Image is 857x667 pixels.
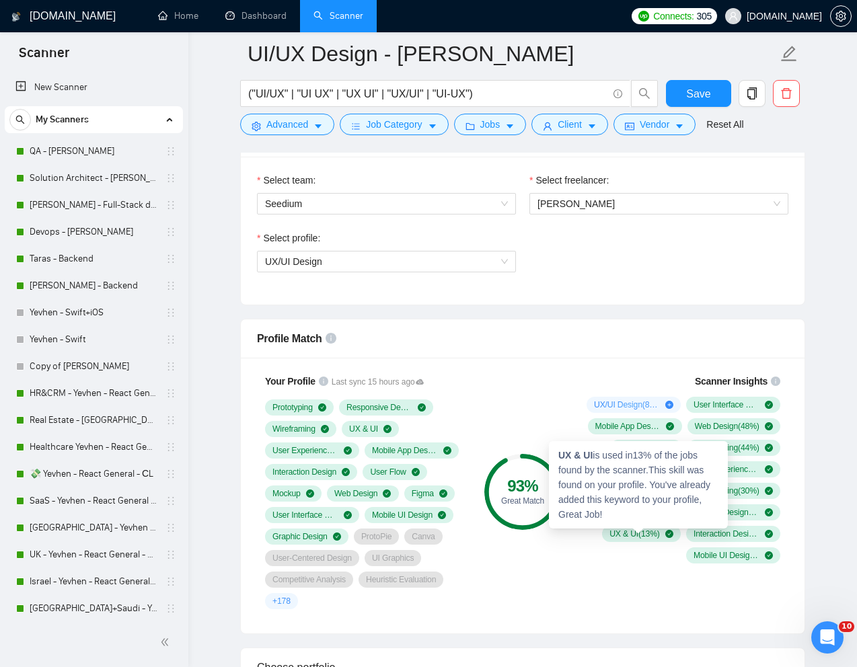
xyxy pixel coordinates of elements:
span: check-circle [443,446,451,455]
span: Mockup [272,488,301,499]
span: UX/UI Design [265,256,322,267]
span: Mobile UI Design [372,510,433,520]
span: Interaction Design [272,467,336,477]
a: [PERSON_NAME] - Backend [30,272,157,299]
span: 10 [839,621,854,632]
span: check-circle [438,511,446,519]
span: holder [165,576,176,587]
span: Connects: [653,9,694,24]
a: searchScanner [313,10,363,22]
span: check-circle [765,508,773,516]
span: check-circle [666,422,674,430]
a: Yevhen - Swift+iOS [30,299,157,326]
span: check-circle [765,551,773,559]
div: 93 % [484,478,560,494]
span: check-circle [333,533,341,541]
span: caret-down [313,121,323,131]
span: check-circle [318,403,326,411]
span: caret-down [505,121,515,131]
label: Select freelancer: [529,173,609,188]
span: info-circle [613,89,622,98]
span: holder [165,496,176,506]
span: ProtoPie [361,531,392,542]
span: check-circle [418,403,426,411]
span: check-circle [383,489,391,498]
span: delete [774,87,799,100]
a: Real Estate - [GEOGRAPHIC_DATA] - React General - СL [30,407,157,434]
span: holder [165,469,176,479]
button: barsJob Categorycaret-down [340,114,448,135]
a: HR&CRM - Yevhen - React General - СL [30,380,157,407]
span: idcard [625,121,634,131]
span: holder [165,603,176,614]
span: check-circle [765,487,773,495]
span: user [543,121,552,131]
div: is used in 13 % of the jobs found by the scanner. This skill was found on your profile. You've al... [549,441,728,528]
span: copy [739,87,765,100]
span: search [10,115,30,124]
span: Vendor [640,117,669,132]
span: check-circle [412,468,420,476]
span: Web Design [334,488,378,499]
button: folderJobscaret-down [454,114,527,135]
strong: UX & UI [558,450,593,461]
span: info-circle [326,333,336,344]
span: Prototyping [272,402,313,413]
span: Seedium [265,194,508,214]
span: Client [558,117,582,132]
iframe: Intercom live chat [811,621,844,654]
span: check-circle [344,446,352,455]
span: check-circle [765,401,773,409]
span: check-circle [321,425,329,433]
button: copy [739,80,766,107]
span: 305 [697,9,712,24]
span: check-circle [342,468,350,476]
span: user [729,11,738,21]
span: holder [165,146,176,157]
span: Job Category [366,117,422,132]
button: search [9,109,31,130]
span: Responsive Design [346,402,412,413]
button: idcardVendorcaret-down [613,114,696,135]
span: Prototyping ( 30 %) [698,485,759,496]
span: caret-down [587,121,597,131]
a: Israel - Yevhen - React General - СL [30,568,157,595]
span: Web Design ( 48 %) [695,421,759,432]
div: Great Match [484,497,560,505]
span: holder [165,307,176,318]
button: Save [666,80,731,107]
span: Save [686,85,710,102]
span: User Experience Design [272,445,338,456]
span: plus-circle [665,401,673,409]
a: dashboardDashboard [225,10,287,22]
span: Canva [412,531,435,542]
span: holder [165,522,176,533]
a: [GEOGRAPHIC_DATA] - Yevhen - React General - СL [30,514,157,541]
span: Profile Match [257,333,322,344]
span: [PERSON_NAME] [537,198,615,209]
span: check-circle [765,465,773,473]
img: logo [11,6,21,28]
span: folder [465,121,475,131]
a: Devops - [PERSON_NAME] [30,219,157,245]
a: [GEOGRAPHIC_DATA]+Saudi - Yevhen - React General - СL [30,595,157,622]
span: caret-down [428,121,437,131]
a: homeHome [158,10,198,22]
a: [PERSON_NAME] - Full-Stack dev [30,192,157,219]
span: holder [165,361,176,372]
input: Scanner name... [248,37,778,71]
span: User-Centered Design [272,553,352,563]
span: Scanner Insights [695,377,768,386]
span: Last sync 15 hours ago [332,376,424,389]
a: New Scanner [15,74,172,101]
a: SaaS - Yevhen - React General - СL [30,487,157,514]
span: UX & UI ( 13 %) [609,528,660,539]
span: setting [252,121,261,131]
span: double-left [160,635,174,649]
span: holder [165,200,176,210]
span: Select profile: [263,231,320,245]
span: User Interface Design ( 52 %) [694,399,759,410]
span: check-circle [344,511,352,519]
span: Figma [412,488,434,499]
button: setting [830,5,852,27]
